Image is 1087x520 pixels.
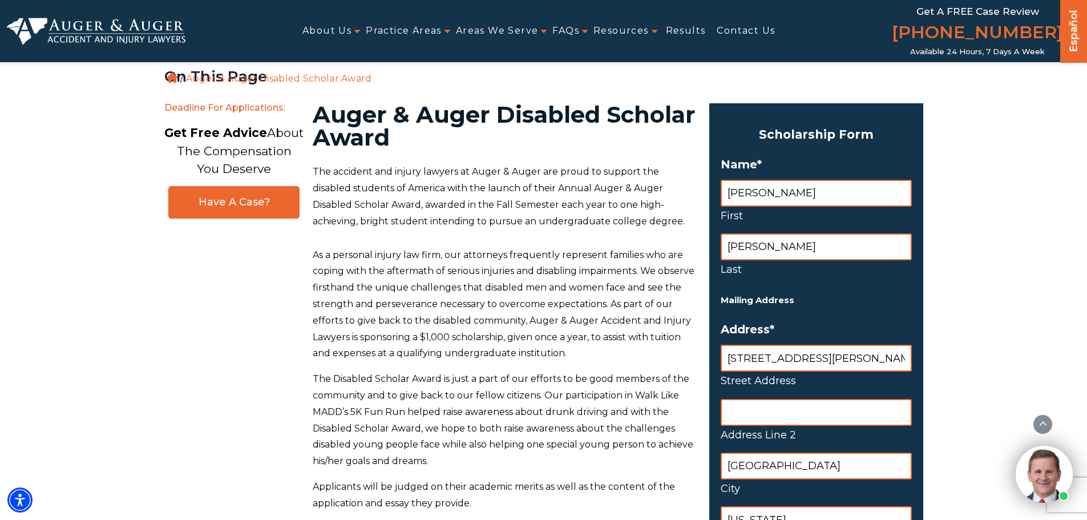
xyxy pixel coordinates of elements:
p: The accident and injury lawyers at Auger & Auger are proud to support the disabled students of Am... [313,164,696,229]
strong: Get Free Advice [164,126,267,140]
a: Results [666,18,706,44]
a: Home [167,72,177,83]
label: First [721,207,912,225]
p: Applicants will be judged on their academic merits as well as the content of the application and ... [313,479,696,512]
label: Street Address [721,372,912,390]
h1: Auger & Auger Disabled Scholar Award [313,103,696,149]
label: City [721,479,912,498]
a: FAQs [552,18,579,44]
label: Address [721,323,912,336]
img: Intaker widget Avatar [1016,446,1073,503]
img: Auger & Auger Accident and Injury Lawyers Logo [7,18,185,45]
p: The Disabled Scholar Award is just a part of our efforts to be good members of the community and ... [313,371,696,470]
span: Available 24 Hours, 7 Days a Week [910,47,1045,57]
h3: Scholarship Form [721,124,912,146]
div: Accessibility Menu [7,487,33,513]
a: [PHONE_NUMBER] [892,20,1063,47]
a: Areas We Serve [456,18,539,44]
span: Get a FREE Case Review [916,6,1039,17]
p: About The Compensation You Deserve [164,124,304,178]
a: Have A Case? [168,186,300,219]
a: About Us [302,18,351,44]
label: Name [721,158,912,171]
a: Contact Us [717,18,775,44]
label: Address Line 2 [721,426,912,444]
p: As a personal injury law firm, our attorneys frequently represent families who are coping with th... [313,247,696,362]
span: Have A Case? [180,196,288,209]
a: Practice Areas [366,18,442,44]
span: Deadline for Applications: [164,96,304,120]
h5: Mailing Address [721,293,912,308]
button: scroll to up [1033,414,1053,434]
li: Auger & Auger Disabled Scholar Award [183,73,375,84]
label: Last [721,260,912,279]
a: Resources [593,18,649,44]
